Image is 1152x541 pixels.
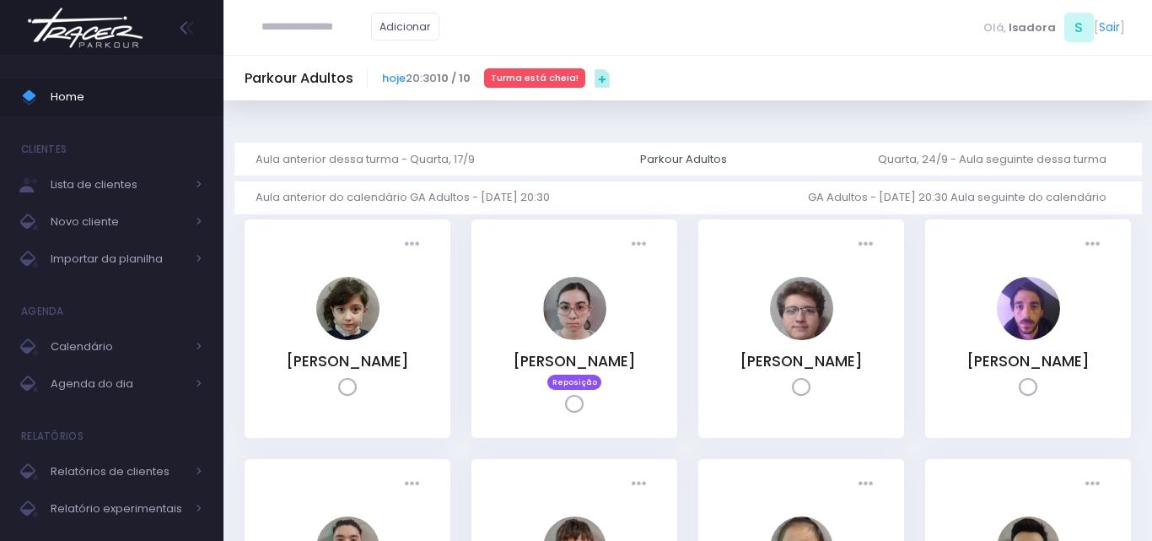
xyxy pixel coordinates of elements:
h4: Agenda [21,295,64,328]
img: Gabriel Noal Oliva [997,277,1060,340]
img: Alice simarelli [316,277,380,340]
span: Importar da planilha [51,248,186,270]
div: [ ] [977,8,1131,46]
a: [PERSON_NAME] [740,351,863,371]
strong: 10 / 10 [437,70,471,86]
span: Novo cliente [51,211,186,233]
a: [PERSON_NAME] [513,351,636,371]
img: Erick Finger [770,277,833,340]
a: hoje [382,70,406,86]
a: Sair [1099,19,1120,36]
span: 20:30 [382,70,471,87]
span: S [1064,13,1094,42]
img: Ana Luiza Puglia [543,277,606,340]
span: Relatórios de clientes [51,461,186,483]
span: Lista de clientes [51,174,186,196]
div: Parkour Adultos [640,151,727,168]
div: Turma está cheia! [484,68,586,87]
h4: Relatórios [21,419,83,453]
a: Quarta, 24/9 - Aula seguinte dessa turma [878,143,1120,176]
span: Olá, [983,19,1006,36]
span: Relatório experimentais [51,498,186,520]
a: Alice simarelli [316,328,380,344]
h5: Parkour Adultos [245,70,353,87]
span: Agenda do dia [51,373,186,395]
a: Gabriel Noal Oliva [997,328,1060,344]
a: Erick Finger [770,328,833,344]
a: [PERSON_NAME] [286,351,409,371]
a: Ana Luiza Puglia [543,328,606,344]
a: [PERSON_NAME] [966,351,1090,371]
a: Aula anterior do calendário GA Adultos - [DATE] 20:30 [256,181,563,214]
a: GA Adultos - [DATE] 20:30 Aula seguinte do calendário [808,181,1120,214]
a: Aula anterior dessa turma - Quarta, 17/9 [256,143,488,176]
a: Adicionar [371,13,440,41]
span: Isadora [1009,19,1056,36]
h4: Clientes [21,133,67,166]
span: Calendário [51,336,186,358]
span: Reposição [547,375,601,390]
span: Home [51,86,202,108]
